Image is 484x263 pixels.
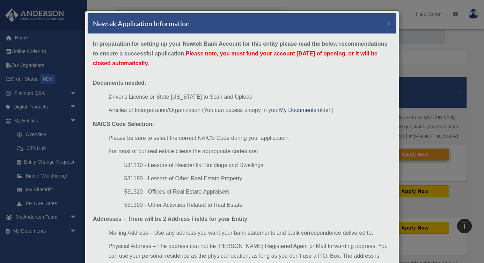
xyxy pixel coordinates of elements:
li: Driver's License or State [US_STATE] to Scan and Upload [109,92,391,102]
strong: Documents needed: [93,80,146,86]
li: For most of our real estate clients the appropriate codes are: [109,146,391,156]
strong: Addresses – There will be 2 Address Fields for your Entity [93,216,247,222]
a: My Documents [279,107,316,113]
li: 531110 - Lessors of Residential Buildings and Dwellings [124,160,391,170]
strong: In preparation for setting up your Newtek Bank Account for this entity please read the below reco... [93,41,387,66]
button: × [387,20,391,27]
li: Mailing Address – Use any address you want your bank statements and bank correspondence delivered... [109,228,391,238]
li: 531390 - Other Activities Related to Real Estate [124,200,391,210]
li: Articles of Incorporation/Organization (You can access a copy in your folder.) [109,105,391,115]
h4: Newtek Application Information [93,18,190,28]
span: Please note, you must fund your account [DATE] of opening, or it will be closed automatically. [93,51,377,66]
strong: NAICS Code Selection: [93,121,154,127]
li: 531320 - Offices of Real Estate Appraisers [124,187,391,197]
li: 531190 - Lessors of Other Real Estate Property [124,174,391,183]
li: Please be sure to select the correct NAICS Code during your application. [109,133,391,143]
